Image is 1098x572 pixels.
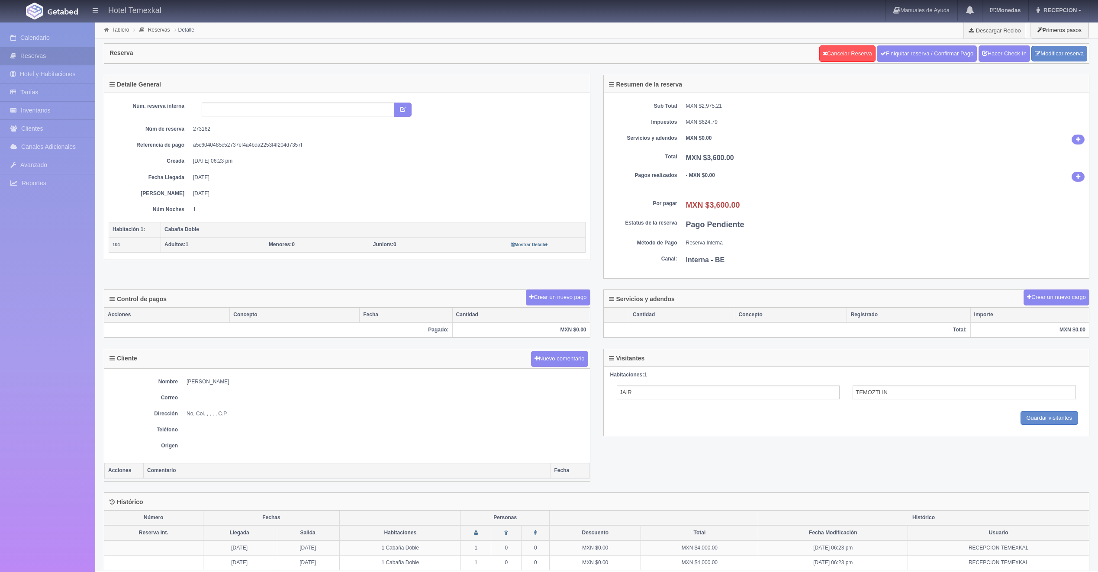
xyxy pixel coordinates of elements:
[109,296,167,302] h4: Control de pagos
[609,355,645,362] h4: Visitantes
[104,322,452,337] th: Pagado:
[686,256,725,264] b: Interna - BE
[1041,7,1077,13] span: RECEPCION
[104,525,203,540] th: Reserva Int.
[641,525,758,540] th: Total
[608,103,677,110] dt: Sub Total
[276,556,340,570] td: [DATE]
[164,241,188,247] span: 1
[26,3,43,19] img: Getabed
[360,308,452,322] th: Fecha
[686,201,740,209] b: MXN $3,600.00
[686,172,715,178] b: - MXN $0.00
[269,241,295,247] span: 0
[203,556,276,570] td: [DATE]
[115,157,184,165] dt: Creada
[686,154,734,161] b: MXN $3,600.00
[373,241,393,247] strong: Juniors:
[608,172,677,179] dt: Pagos realizados
[452,308,589,322] th: Cantidad
[109,378,178,386] dt: Nombre
[112,27,129,33] a: Tablero
[641,540,758,556] td: MXN $4,000.00
[522,540,550,556] td: 0
[491,540,522,556] td: 0
[1030,22,1088,39] button: Primeros pasos
[164,241,186,247] strong: Adultos:
[193,206,579,213] dd: 1
[340,556,461,570] td: 1 Cabaña Doble
[609,296,675,302] h4: Servicios y adendos
[203,511,340,525] th: Fechas
[1021,411,1079,425] input: Guardar visitantes
[491,556,522,570] td: 0
[908,525,1089,540] th: Usuario
[526,289,590,305] button: Crear un nuevo pago
[109,426,178,434] dt: Teléfono
[990,7,1021,13] b: Monedas
[608,135,677,142] dt: Servicios y adendos
[108,4,161,15] h4: Hotel Temexkal
[48,8,78,15] img: Getabed
[115,103,184,110] dt: Núm. reserva interna
[230,308,360,322] th: Concepto
[148,27,170,33] a: Reservas
[758,525,908,540] th: Fecha Modificación
[964,22,1026,39] a: Descargar Recibo
[979,45,1030,62] a: Hacer Check-In
[550,540,641,556] td: MXN $0.00
[104,511,203,525] th: Número
[461,511,550,525] th: Personas
[877,45,977,62] a: Finiquitar reserva / Confirmar Pago
[1024,289,1089,305] button: Crear un nuevo cargo
[105,463,144,478] th: Acciones
[109,410,178,418] dt: Dirección
[604,322,971,337] th: Total:
[269,241,292,247] strong: Menores:
[187,410,586,418] dd: No, Col. , , , , C.P.
[819,45,876,62] a: Cancelar Reserva
[629,308,735,322] th: Cantidad
[608,119,677,126] dt: Impuestos
[608,153,677,161] dt: Total
[853,386,1076,399] input: Apellidos del Adulto
[609,81,683,88] h4: Resumen de la reserva
[276,540,340,556] td: [DATE]
[193,125,579,133] dd: 273162
[686,239,1085,247] dd: Reserva Interna
[340,525,461,540] th: Habitaciones
[104,308,230,322] th: Acciones
[522,556,550,570] td: 0
[276,525,340,540] th: Salida
[551,463,589,478] th: Fecha
[686,119,1085,126] dd: MXN $624.79
[115,141,184,149] dt: Referencia de pago
[970,308,1089,322] th: Importe
[193,157,579,165] dd: [DATE] 06:23 pm
[115,125,184,133] dt: Núm de reserva
[203,525,276,540] th: Llegada
[608,255,677,263] dt: Canal:
[161,222,586,237] th: Cabaña Doble
[847,308,970,322] th: Registrado
[109,394,178,402] dt: Correo
[617,386,840,399] input: Nombre del Adulto
[908,540,1089,556] td: RECEPCION TEMEXKAL
[550,525,641,540] th: Descuento
[1031,46,1087,62] a: Modificar reserva
[340,540,461,556] td: 1 Cabaña Doble
[735,308,847,322] th: Concepto
[373,241,396,247] span: 0
[109,355,137,362] h4: Cliente
[908,556,1089,570] td: RECEPCION TEMEXKAL
[193,190,579,197] dd: [DATE]
[610,371,1083,379] div: 1
[115,190,184,197] dt: [PERSON_NAME]
[686,135,712,141] b: MXN $0.00
[144,463,551,478] th: Comentario
[608,200,677,207] dt: Por pagar
[172,26,196,34] li: Detalle
[758,540,908,556] td: [DATE] 06:23 pm
[109,50,133,56] h4: Reserva
[608,219,677,227] dt: Estatus de la reserva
